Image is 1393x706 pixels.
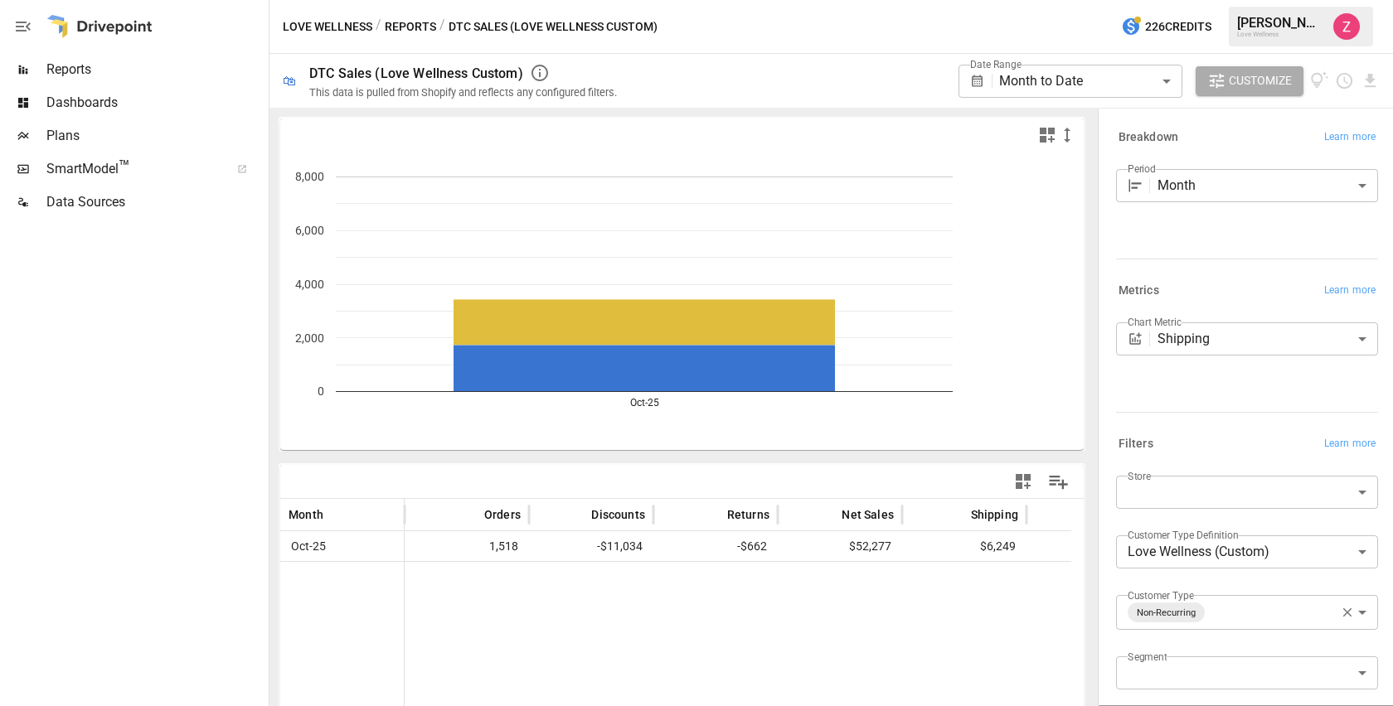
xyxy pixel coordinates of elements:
div: / [376,17,381,37]
button: Zoe Keller [1323,3,1370,50]
span: Month to Date [999,73,1083,89]
span: $6,249 [910,532,1018,561]
span: $52,277 [786,532,894,561]
button: Sort [946,503,969,526]
span: Discounts [591,506,645,523]
span: Shipping [971,506,1018,523]
span: Non-Recurring [1130,603,1202,622]
span: -$662 [662,532,769,561]
span: Dashboards [46,93,265,113]
span: Orders [484,506,521,523]
button: Manage Columns [1040,463,1077,500]
span: 1,518 [413,532,521,561]
span: Data Sources [46,192,265,212]
span: Learn more [1324,436,1376,452]
text: 6,000 [295,224,324,237]
h6: Breakdown [1119,128,1178,147]
div: [PERSON_NAME] [1237,15,1323,31]
span: Returns [727,506,769,523]
span: ™ [119,157,130,177]
img: Zoe Keller [1333,13,1360,40]
text: 4,000 [295,278,324,291]
text: Oct-25 [630,397,659,409]
button: Sort [702,503,726,526]
div: / [439,17,445,37]
button: 226Credits [1114,12,1218,42]
span: Learn more [1324,283,1376,299]
button: View documentation [1310,66,1329,96]
button: Customize [1196,66,1303,96]
span: Customize [1229,70,1292,91]
label: Customer Type [1128,588,1194,602]
div: 🛍 [283,73,296,89]
label: Date Range [970,57,1022,71]
span: Month [289,506,323,523]
span: Reports [46,60,265,80]
button: Schedule report [1335,71,1354,90]
button: Reports [385,17,436,37]
button: Sort [325,503,348,526]
text: 2,000 [295,331,324,345]
span: SmartModel [46,159,219,179]
text: 0 [318,384,324,398]
label: Store [1128,469,1151,483]
text: 8,000 [295,170,324,183]
div: Month [1158,169,1378,202]
button: Love Wellness [283,17,372,37]
button: Sort [566,503,590,526]
div: Shipping [1158,322,1378,355]
div: This data is pulled from Shopify and reflects any configured filters. [309,86,617,99]
span: 226 Credits [1145,17,1211,37]
button: Download report [1361,71,1380,90]
button: Sort [459,503,483,526]
div: Love Wellness (Custom) [1116,535,1378,568]
span: -$11,034 [537,532,645,561]
span: Net Sales [842,506,894,523]
svg: A chart. [280,152,1071,450]
label: Customer Type Definition [1128,528,1239,542]
label: Segment [1128,650,1167,664]
div: DTC Sales (Love Wellness Custom) [309,65,523,81]
span: Oct-25 [289,532,396,561]
span: Learn more [1324,129,1376,146]
div: Love Wellness [1237,31,1323,38]
label: Period [1128,162,1156,176]
h6: Metrics [1119,282,1159,300]
label: Chart Metric [1128,315,1182,329]
button: Sort [817,503,840,526]
h6: Filters [1119,435,1153,453]
span: Plans [46,126,265,146]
